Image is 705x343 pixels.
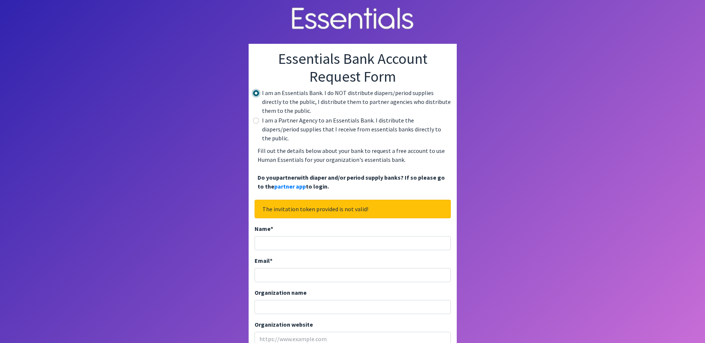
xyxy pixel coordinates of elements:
[255,224,273,233] label: Name
[274,183,306,190] a: partner app
[276,174,297,181] span: partner
[255,143,451,194] p: Fill out the details below about your bank to request a free account to use Human Essentials for ...
[255,200,451,218] div: The invitation token provided is not valid!
[255,288,307,297] label: Organization name
[258,174,445,190] span: Do you with diaper and/or period supply banks? If so please go to the to login.
[271,225,273,232] abbr: required
[255,320,313,329] label: Organization website
[262,116,451,143] label: I am a Partner Agency to an Essentials Bank. I distribute the diapers/period supplies that I rece...
[262,88,451,115] label: I am an Essentials Bank. I do NOT distribute diapers/period supplies directly to the public, I di...
[255,256,272,265] label: Email
[255,50,451,85] h1: Essentials Bank Account Request Form
[270,257,272,264] abbr: required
